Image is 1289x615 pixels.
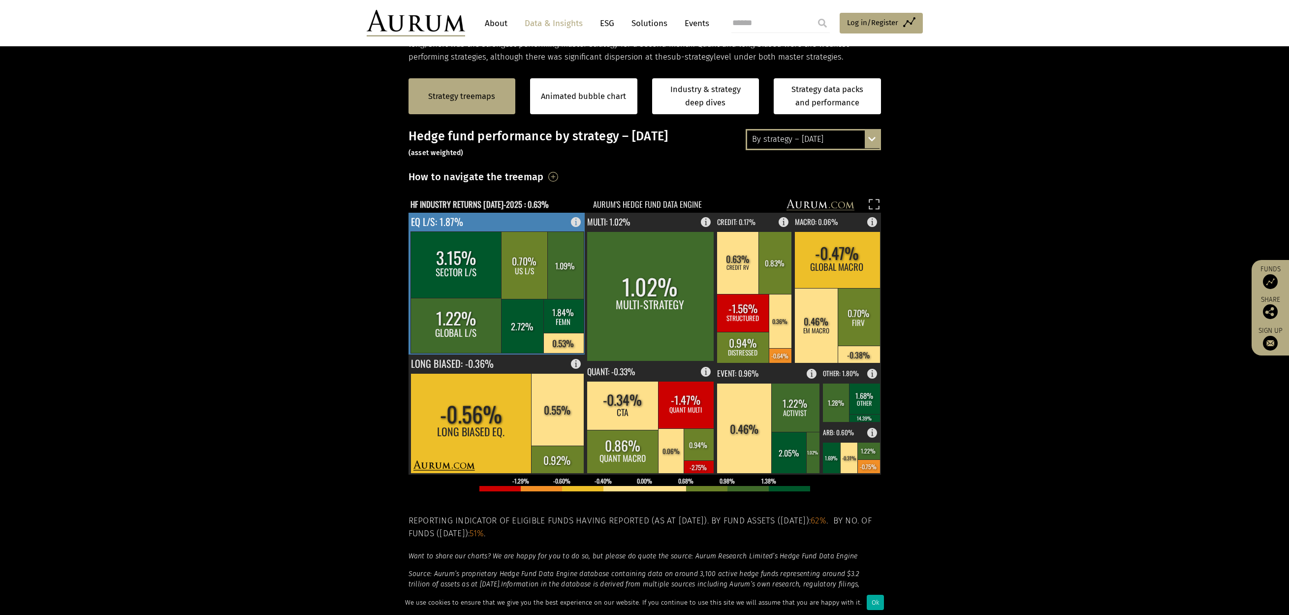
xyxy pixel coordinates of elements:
img: Sign up to our newsletter [1263,336,1278,351]
h3: How to navigate the treemap [409,168,544,185]
a: Animated bubble chart [541,90,626,103]
a: Industry & strategy deep dives [652,78,759,114]
span: 62% [811,516,826,526]
div: Ok [867,595,884,610]
em: Information in the database is derived from multiple sources including Aurum’s own research, regu... [409,580,870,609]
a: ESG [595,14,619,32]
a: Log in/Register [840,13,923,33]
span: Log in/Register [847,17,898,29]
img: Aurum [367,10,465,36]
h3: Hedge fund performance by strategy – [DATE] [409,129,881,159]
a: Solutions [627,14,672,32]
a: Funds [1257,265,1284,289]
a: Strategy treemaps [428,90,495,103]
img: Access Funds [1263,274,1278,289]
a: Events [680,14,709,32]
h5: Reporting indicator of eligible funds having reported (as at [DATE]). By fund assets ([DATE]): . ... [409,515,881,541]
small: (asset weighted) [409,149,464,157]
input: Submit [813,13,832,33]
a: Strategy data packs and performance [774,78,881,114]
div: Share [1257,296,1284,319]
span: sub-strategy [667,52,714,62]
span: 51% [470,528,484,539]
a: Data & Insights [520,14,588,32]
img: Share this post [1263,304,1278,319]
a: About [480,14,512,32]
em: Source: Aurum’s proprietary Hedge Fund Data Engine database containing data on around 3,100 activ... [409,570,860,588]
em: Want to share our charts? We are happy for you to do so, but please do quote the source: Aurum Re... [409,552,858,560]
div: By strategy – [DATE] [747,130,880,148]
a: Sign up [1257,326,1284,351]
